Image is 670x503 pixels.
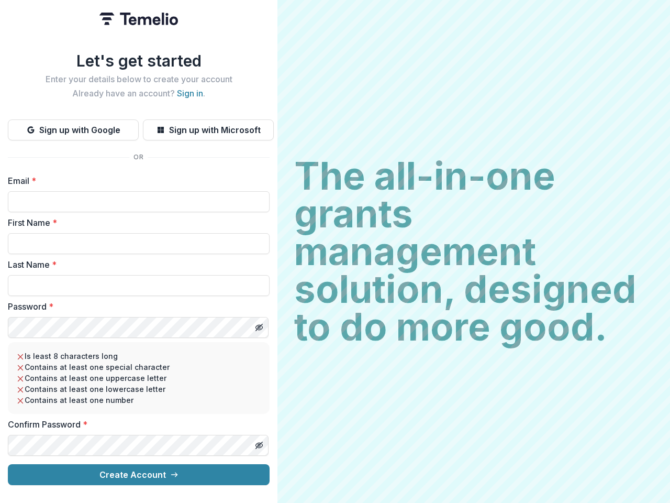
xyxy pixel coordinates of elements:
[16,384,261,395] li: Contains at least one lowercase letter
[16,373,261,384] li: Contains at least one uppercase letter
[8,74,270,84] h2: Enter your details below to create your account
[177,88,203,99] a: Sign in
[16,351,261,362] li: Is least 8 characters long
[8,464,270,485] button: Create Account
[8,216,263,229] label: First Name
[8,174,263,187] label: Email
[251,437,267,454] button: Toggle password visibility
[251,319,267,336] button: Toggle password visibility
[8,89,270,99] h2: Already have an account? .
[16,362,261,373] li: Contains at least one special character
[8,51,270,70] h1: Let's get started
[143,119,274,140] button: Sign up with Microsoft
[8,258,263,271] label: Last Name
[16,395,261,406] li: Contains at least one number
[8,300,263,313] label: Password
[8,119,139,140] button: Sign up with Google
[99,13,178,25] img: Temelio
[8,418,263,431] label: Confirm Password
